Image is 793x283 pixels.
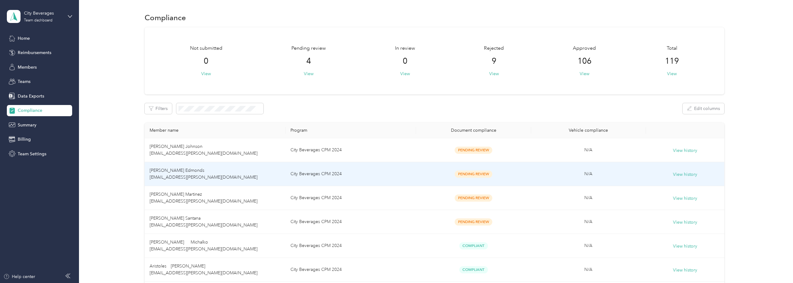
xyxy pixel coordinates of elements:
[584,219,592,224] span: N/A
[150,192,257,204] span: [PERSON_NAME] Martinez [EMAIL_ADDRESS][PERSON_NAME][DOMAIN_NAME]
[667,45,677,52] span: Total
[584,147,592,153] span: N/A
[150,168,257,180] span: [PERSON_NAME] Edmonds [EMAIL_ADDRESS][PERSON_NAME][DOMAIN_NAME]
[18,35,30,42] span: Home
[492,56,496,66] span: 9
[190,45,222,52] span: Not submitted
[584,243,592,248] span: N/A
[421,128,526,133] div: Document compliance
[758,248,793,283] iframe: Everlance-gr Chat Button Frame
[459,242,488,249] span: Compliant
[577,56,591,66] span: 106
[291,45,326,52] span: Pending review
[18,49,51,56] span: Reimbursements
[673,171,697,178] button: View history
[24,10,63,16] div: City Beverages
[24,19,53,22] div: Team dashboard
[285,234,416,258] td: City Beverages CPM 2024
[484,45,504,52] span: Rejected
[18,151,46,157] span: Team Settings
[489,71,499,77] button: View
[459,266,488,273] span: Compliant
[285,210,416,234] td: City Beverages CPM 2024
[584,195,592,200] span: N/A
[304,71,313,77] button: View
[18,64,37,71] span: Members
[683,103,724,114] button: Edit columns
[403,56,407,66] span: 0
[204,56,208,66] span: 0
[400,71,410,77] button: View
[18,107,42,114] span: Compliance
[673,243,697,250] button: View history
[673,267,697,274] button: View history
[145,103,172,114] button: Filters
[285,123,416,138] th: Program
[536,128,641,133] div: Vehicle compliance
[667,71,677,77] button: View
[455,194,492,202] span: Pending Review
[150,263,257,276] span: Aristoles [PERSON_NAME] [EMAIL_ADDRESS][PERSON_NAME][DOMAIN_NAME]
[584,171,592,176] span: N/A
[455,147,492,154] span: Pending Review
[150,240,257,252] span: [PERSON_NAME] Michalko [EMAIL_ADDRESS][PERSON_NAME][DOMAIN_NAME]
[455,218,492,226] span: Pending Review
[18,136,31,143] span: Billing
[673,147,697,154] button: View history
[285,186,416,210] td: City Beverages CPM 2024
[584,267,592,272] span: N/A
[573,45,596,52] span: Approved
[18,122,36,128] span: Summary
[455,171,492,178] span: Pending Review
[285,162,416,186] td: City Beverages CPM 2024
[18,78,30,85] span: Teams
[150,144,257,156] span: [PERSON_NAME] Johnson [EMAIL_ADDRESS][PERSON_NAME][DOMAIN_NAME]
[673,219,697,226] button: View history
[306,56,311,66] span: 4
[201,71,211,77] button: View
[150,216,257,228] span: [PERSON_NAME] Santana [EMAIL_ADDRESS][PERSON_NAME][DOMAIN_NAME]
[580,71,589,77] button: View
[395,45,415,52] span: In review
[145,14,186,21] h1: Compliance
[673,195,697,202] button: View history
[18,93,44,99] span: Data Exports
[665,56,679,66] span: 119
[285,258,416,282] td: City Beverages CPM 2024
[285,138,416,162] td: City Beverages CPM 2024
[145,123,285,138] th: Member name
[3,273,35,280] button: Help center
